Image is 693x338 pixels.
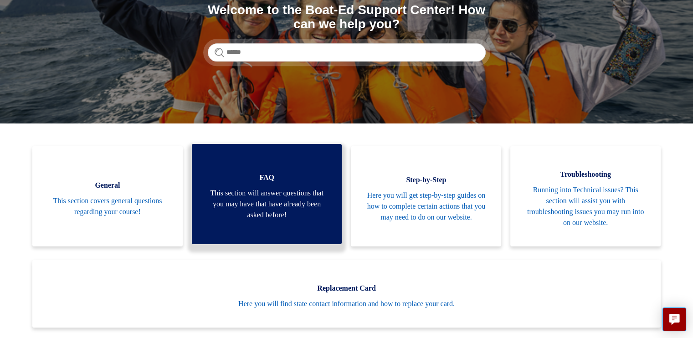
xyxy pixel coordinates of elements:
[205,188,329,220] span: This section will answer questions that you may have that have already been asked before!
[364,174,488,185] span: Step-by-Step
[192,144,342,244] a: FAQ This section will answer questions that you may have that have already been asked before!
[351,146,501,246] a: Step-by-Step Here you will get step-by-step guides on how to complete certain actions that you ma...
[46,283,647,294] span: Replacement Card
[205,172,329,183] span: FAQ
[46,298,647,309] span: Here you will find state contact information and how to replace your card.
[524,169,647,180] span: Troubleshooting
[662,307,686,331] button: Live chat
[32,260,661,328] a: Replacement Card Here you will find state contact information and how to replace your card.
[46,195,169,217] span: This section covers general questions regarding your course!
[46,180,169,191] span: General
[208,3,486,31] h1: Welcome to the Boat-Ed Support Center! How can we help you?
[524,184,647,228] span: Running into Technical issues? This section will assist you with troubleshooting issues you may r...
[208,43,486,61] input: Search
[32,146,183,246] a: General This section covers general questions regarding your course!
[510,146,661,246] a: Troubleshooting Running into Technical issues? This section will assist you with troubleshooting ...
[364,190,488,223] span: Here you will get step-by-step guides on how to complete certain actions that you may need to do ...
